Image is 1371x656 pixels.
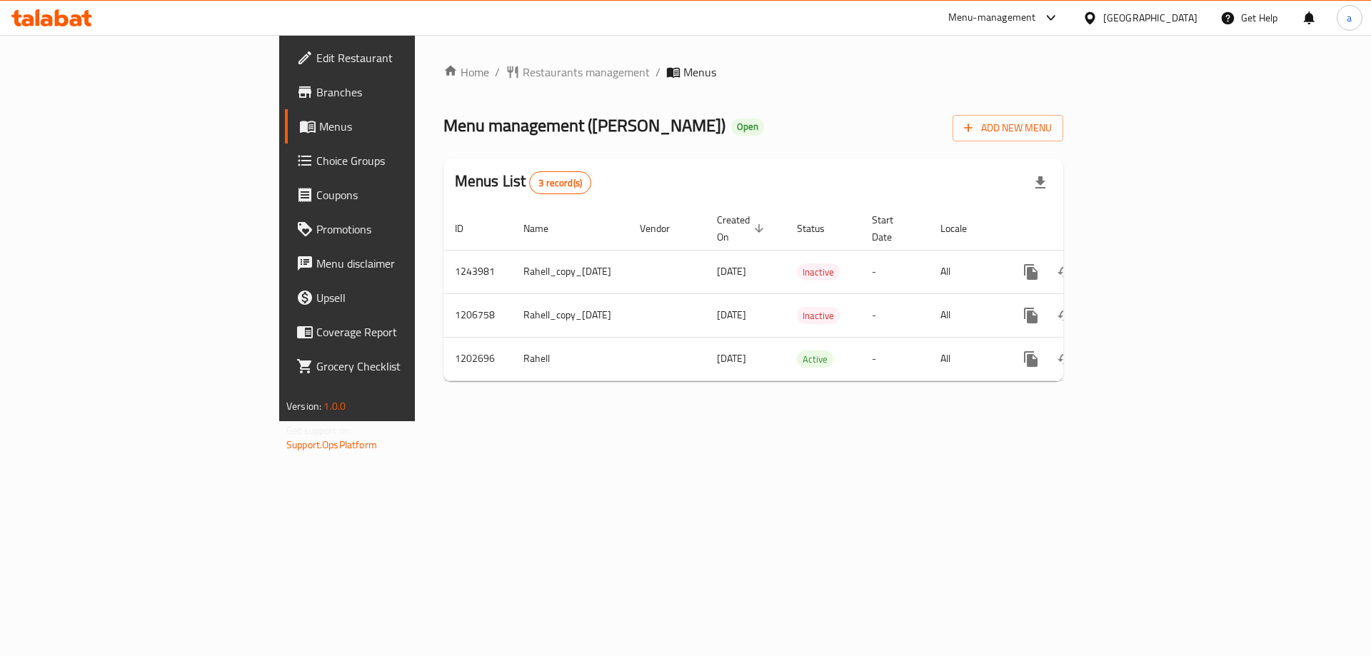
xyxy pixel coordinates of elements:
[512,337,628,380] td: Rahell
[316,49,497,66] span: Edit Restaurant
[455,220,482,237] span: ID
[872,211,912,246] span: Start Date
[1003,207,1162,251] th: Actions
[523,64,650,81] span: Restaurants management
[316,152,497,169] span: Choice Groups
[860,250,929,293] td: -
[285,349,508,383] a: Grocery Checklist
[929,293,1003,337] td: All
[285,143,508,178] a: Choice Groups
[316,323,497,340] span: Coverage Report
[316,255,497,272] span: Menu disclaimer
[860,293,929,337] td: -
[717,306,746,324] span: [DATE]
[285,212,508,246] a: Promotions
[506,64,650,81] a: Restaurants management
[285,315,508,349] a: Coverage Report
[319,118,497,135] span: Menus
[1014,255,1048,289] button: more
[529,171,591,194] div: Total records count
[285,281,508,315] a: Upsell
[286,421,352,440] span: Get support on:
[443,109,725,141] span: Menu management ( [PERSON_NAME] )
[860,337,929,380] td: -
[523,220,567,237] span: Name
[285,41,508,75] a: Edit Restaurant
[285,109,508,143] a: Menus
[1048,255,1083,289] button: Change Status
[316,221,497,238] span: Promotions
[1014,342,1048,376] button: more
[797,308,840,324] span: Inactive
[286,435,377,454] a: Support.OpsPlatform
[316,358,497,375] span: Grocery Checklist
[717,211,768,246] span: Created On
[512,293,628,337] td: Rahell_copy_[DATE]
[285,75,508,109] a: Branches
[316,186,497,203] span: Coupons
[929,250,1003,293] td: All
[797,307,840,324] div: Inactive
[323,397,346,415] span: 1.0.0
[443,207,1162,381] table: enhanced table
[316,84,497,101] span: Branches
[1014,298,1048,333] button: more
[1347,10,1352,26] span: a
[797,263,840,281] div: Inactive
[530,176,591,190] span: 3 record(s)
[731,118,764,136] div: Open
[512,250,628,293] td: Rahell_copy_[DATE]
[1048,342,1083,376] button: Change Status
[964,119,1052,137] span: Add New Menu
[1023,166,1058,200] div: Export file
[797,220,843,237] span: Status
[929,337,1003,380] td: All
[683,64,716,81] span: Menus
[797,351,833,368] span: Active
[717,349,746,368] span: [DATE]
[285,246,508,281] a: Menu disclaimer
[640,220,688,237] span: Vendor
[948,9,1036,26] div: Menu-management
[455,171,591,194] h2: Menus List
[940,220,985,237] span: Locale
[1048,298,1083,333] button: Change Status
[717,262,746,281] span: [DATE]
[953,115,1063,141] button: Add New Menu
[797,264,840,281] span: Inactive
[1103,10,1197,26] div: [GEOGRAPHIC_DATA]
[731,121,764,133] span: Open
[656,64,661,81] li: /
[443,64,1063,81] nav: breadcrumb
[285,178,508,212] a: Coupons
[316,289,497,306] span: Upsell
[286,397,321,415] span: Version:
